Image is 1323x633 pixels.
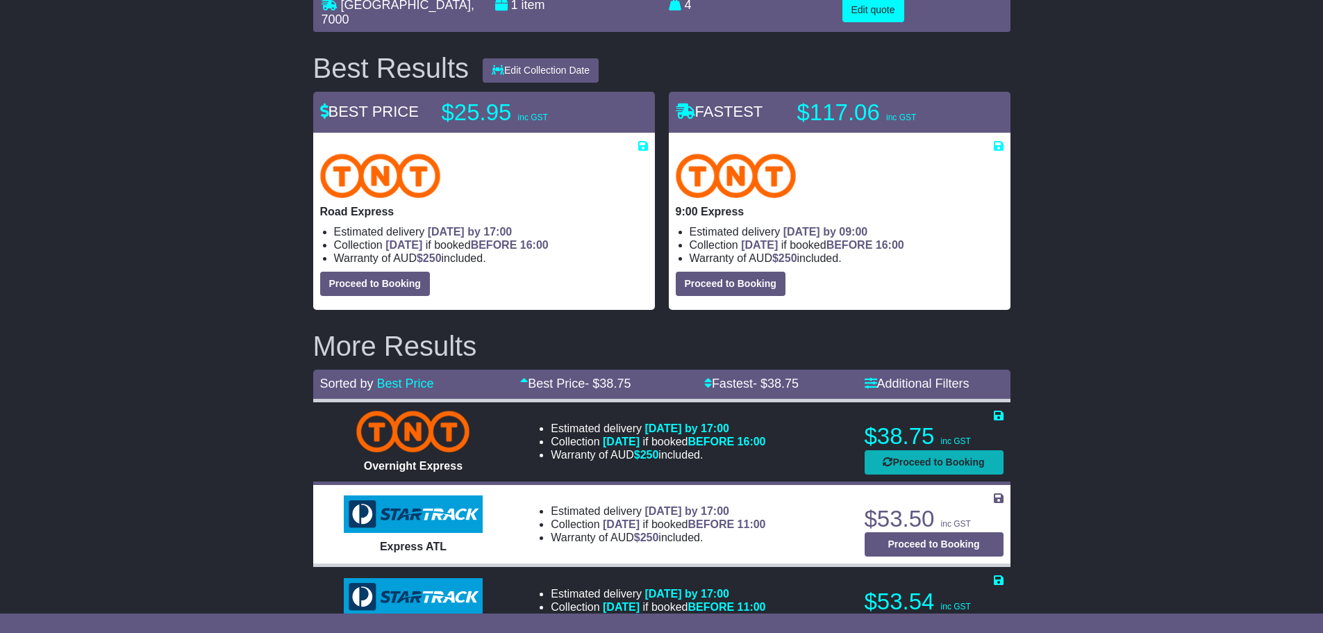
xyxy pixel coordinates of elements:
[738,601,766,613] span: 11:00
[865,450,1004,475] button: Proceed to Booking
[738,518,766,530] span: 11:00
[483,58,599,83] button: Edit Collection Date
[941,436,971,446] span: inc GST
[676,154,797,198] img: TNT Domestic: 9:00 Express
[334,238,648,252] li: Collection
[634,532,659,543] span: $
[886,113,916,122] span: inc GST
[865,588,1004,616] p: $53.54
[520,377,631,391] a: Best Price- $38.75
[797,99,971,126] p: $117.06
[704,377,799,391] a: Fastest- $38.75
[640,532,659,543] span: 250
[676,103,763,120] span: FASTEST
[644,422,729,434] span: [DATE] by 17:00
[551,504,765,518] li: Estimated delivery
[767,377,799,391] span: 38.75
[603,518,765,530] span: if booked
[428,226,513,238] span: [DATE] by 17:00
[423,252,442,264] span: 250
[779,252,797,264] span: 250
[551,422,765,435] li: Estimated delivery
[320,272,430,296] button: Proceed to Booking
[603,601,640,613] span: [DATE]
[344,495,483,533] img: StarTrack: Express ATL
[741,239,904,251] span: if booked
[865,377,970,391] a: Additional Filters
[471,239,517,251] span: BEFORE
[520,239,549,251] span: 16:00
[551,600,765,614] li: Collection
[603,518,640,530] span: [DATE]
[344,578,483,616] img: StarTrack: Express
[320,103,419,120] span: BEST PRICE
[644,505,729,517] span: [DATE] by 17:00
[551,448,765,461] li: Warranty of AUD included.
[753,377,799,391] span: - $
[676,205,1004,218] p: 9:00 Express
[320,377,374,391] span: Sorted by
[603,436,765,447] span: if booked
[690,238,1004,252] li: Collection
[385,239,548,251] span: if booked
[741,239,778,251] span: [DATE]
[634,449,659,461] span: $
[603,436,640,447] span: [DATE]
[941,602,971,611] span: inc GST
[551,587,765,600] li: Estimated delivery
[688,601,734,613] span: BEFORE
[334,252,648,265] li: Warranty of AUD included.
[356,411,469,452] img: TNT Domestic: Overnight Express
[644,588,729,600] span: [DATE] by 17:00
[783,226,868,238] span: [DATE] by 09:00
[551,531,765,544] li: Warranty of AUD included.
[364,460,463,472] span: Overnight Express
[313,331,1010,361] h2: More Results
[585,377,631,391] span: - $
[599,377,631,391] span: 38.75
[377,377,434,391] a: Best Price
[865,505,1004,533] p: $53.50
[380,541,447,552] span: Express ATL
[551,435,765,448] li: Collection
[688,436,734,447] span: BEFORE
[551,518,765,531] li: Collection
[306,53,476,83] div: Best Results
[690,225,1004,238] li: Estimated delivery
[865,532,1004,557] button: Proceed to Booking
[876,239,904,251] span: 16:00
[417,252,442,264] span: $
[320,205,648,218] p: Road Express
[826,239,873,251] span: BEFORE
[385,239,422,251] span: [DATE]
[865,422,1004,450] p: $38.75
[941,519,971,529] span: inc GST
[772,252,797,264] span: $
[688,518,734,530] span: BEFORE
[518,113,548,122] span: inc GST
[603,601,765,613] span: if booked
[320,154,441,198] img: TNT Domestic: Road Express
[690,252,1004,265] li: Warranty of AUD included.
[640,449,659,461] span: 250
[676,272,785,296] button: Proceed to Booking
[442,99,615,126] p: $25.95
[738,436,766,447] span: 16:00
[334,225,648,238] li: Estimated delivery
